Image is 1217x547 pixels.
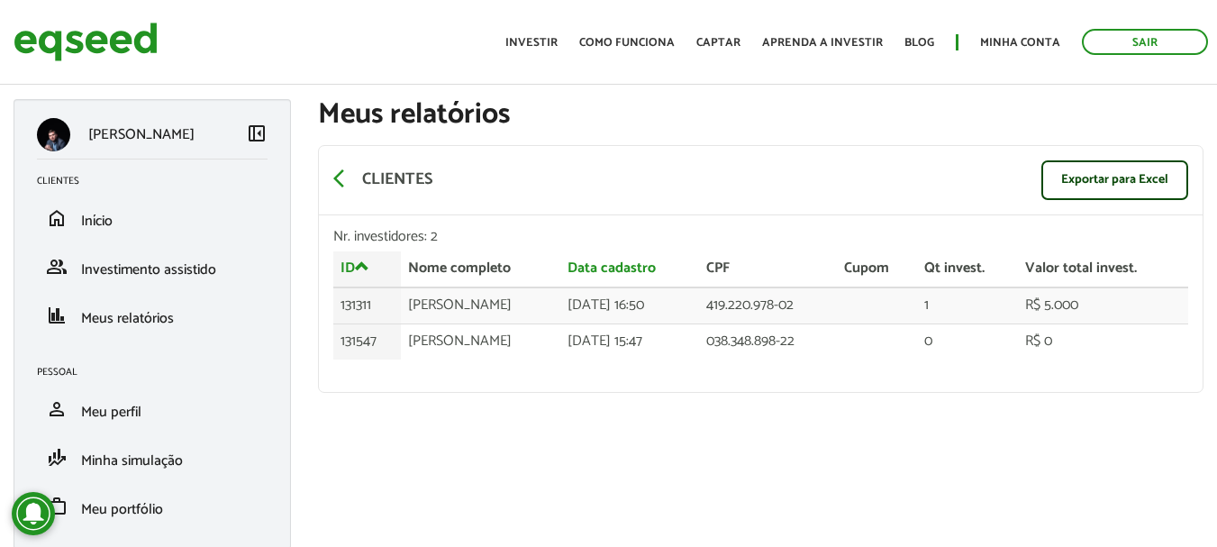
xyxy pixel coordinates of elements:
td: 1 [917,287,1018,324]
span: finance [46,305,68,326]
td: R$ 5.000 [1018,287,1188,324]
span: left_panel_close [246,123,268,144]
td: [DATE] 16:50 [560,287,699,324]
a: Aprenda a investir [762,37,883,49]
li: Meu perfil [23,385,281,433]
a: workMeu portfólio [37,496,268,517]
a: groupInvestimento assistido [37,256,268,278]
h2: Clientes [37,176,281,187]
span: work [46,496,68,517]
img: EqSeed [14,18,158,66]
a: Data cadastro [568,261,656,276]
span: Minha simulação [81,449,183,473]
td: 038.348.898-22 [699,324,838,359]
a: Investir [505,37,558,49]
span: Meus relatórios [81,306,174,331]
p: Clientes [362,170,432,190]
td: 419.220.978-02 [699,287,838,324]
span: Investimento assistido [81,258,216,282]
span: person [46,398,68,420]
th: CPF [699,251,838,287]
a: personMeu perfil [37,398,268,420]
td: [PERSON_NAME] [401,287,560,324]
li: Meus relatórios [23,291,281,340]
span: finance_mode [46,447,68,469]
td: 131311 [333,287,402,324]
li: Meu portfólio [23,482,281,531]
li: Minha simulação [23,433,281,482]
span: arrow_back_ios [333,168,355,189]
a: Minha conta [980,37,1060,49]
span: Meu perfil [81,400,141,424]
td: [PERSON_NAME] [401,324,560,359]
a: arrow_back_ios [333,168,355,193]
td: R$ 0 [1018,324,1188,359]
div: Nr. investidores: 2 [333,230,1188,244]
a: Sair [1082,29,1208,55]
a: homeInício [37,207,268,229]
span: Início [81,209,113,233]
a: ID [341,259,369,276]
li: Investimento assistido [23,242,281,291]
span: group [46,256,68,278]
td: 0 [917,324,1018,359]
a: Blog [904,37,934,49]
h2: Pessoal [37,367,281,378]
span: home [46,207,68,229]
th: Cupom [837,251,917,287]
th: Nome completo [401,251,560,287]
td: [DATE] 15:47 [560,324,699,359]
a: financeMeus relatórios [37,305,268,326]
a: Como funciona [579,37,675,49]
a: Exportar para Excel [1041,160,1188,200]
a: Colapsar menu [246,123,268,148]
a: finance_modeMinha simulação [37,447,268,469]
span: Meu portfólio [81,497,163,522]
td: 131547 [333,324,402,359]
p: [PERSON_NAME] [88,126,195,143]
li: Início [23,194,281,242]
th: Valor total invest. [1018,251,1188,287]
a: Captar [696,37,740,49]
h1: Meus relatórios [318,99,1203,131]
th: Qt invest. [917,251,1018,287]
